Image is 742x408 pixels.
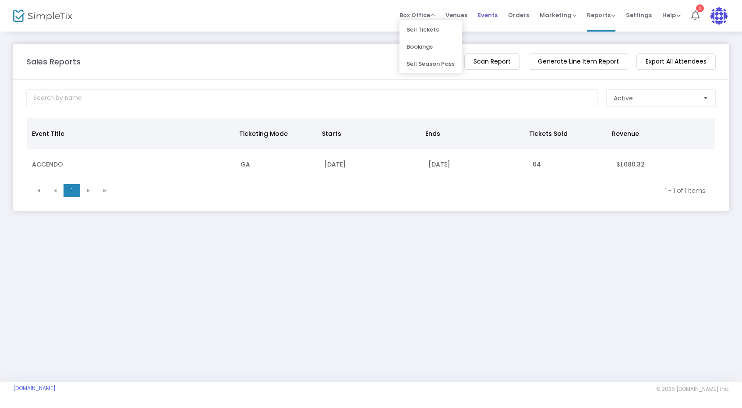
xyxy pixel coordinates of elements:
div: Data table [27,118,715,180]
th: Event Title [27,118,234,149]
button: Select [700,90,712,106]
th: Ticketing Mode [234,118,317,149]
td: $1,080.32 [611,149,715,180]
td: GA [235,149,319,180]
a: [DOMAIN_NAME] [13,385,56,392]
li: Bookings [399,38,462,55]
span: Reports [587,11,615,19]
span: Settings [626,4,652,26]
span: Active [614,94,633,103]
td: [DATE] [319,149,423,180]
span: Page 1 [64,184,80,197]
span: Box Office [399,11,435,19]
td: ACCENDO [27,149,235,180]
span: Help [662,11,681,19]
m-panel-title: Sales Reports [26,56,81,67]
th: Starts [317,118,420,149]
span: Marketing [540,11,576,19]
input: Search by name [26,89,598,107]
div: 1 [696,4,704,12]
span: Revenue [612,129,639,138]
li: Sell Tickets [399,21,462,38]
span: Orders [508,4,529,26]
m-button: Generate Line Item Report [529,53,628,70]
span: Events [478,4,498,26]
m-button: Export All Attendees [636,53,716,70]
td: [DATE] [423,149,527,180]
th: Ends [420,118,523,149]
li: Sell Season Pass [399,55,462,72]
span: © 2025 [DOMAIN_NAME] Inc. [656,386,729,393]
th: Tickets Sold [524,118,607,149]
span: Venues [445,4,467,26]
m-button: Scan Report [464,53,520,70]
td: 64 [527,149,611,180]
kendo-pager-info: 1 - 1 of 1 items [120,186,706,195]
